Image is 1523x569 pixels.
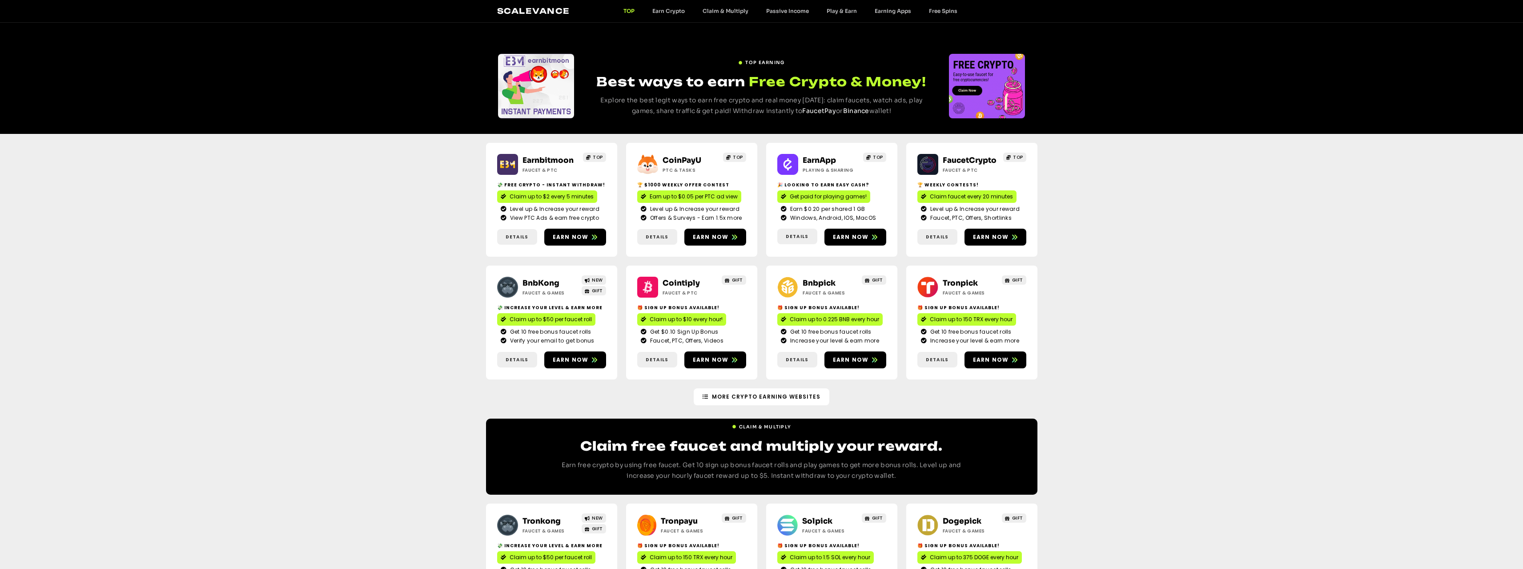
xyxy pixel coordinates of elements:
[1002,275,1026,285] a: GIFT
[920,8,966,14] a: Free Spins
[803,167,858,174] h2: Playing & Sharing
[582,275,606,285] a: NEW
[615,8,966,14] nav: Menu
[917,190,1017,203] a: Claim faucet every 20 minutes
[506,234,528,240] span: Details
[843,107,869,115] a: Binance
[788,214,876,222] span: Windows, Android, IOS, MacOS
[508,328,591,336] span: Get 10 free bonus faucet rolls
[663,167,718,174] h2: ptc & Tasks
[866,8,920,14] a: Earning Apps
[788,337,879,345] span: Increase your level & earn more
[648,337,723,345] span: Faucet, PTC, Offers, Videos
[790,315,879,323] span: Claim up to 0.225 BNB every hour
[777,182,886,188] h2: 🎉 Looking to Earn Easy Cash?
[943,528,998,534] h2: Faucet & Games
[949,54,1025,118] div: Slides
[684,351,746,368] a: Earn now
[522,517,561,526] a: Tronkong
[738,56,784,66] a: TOP EARNING
[643,8,694,14] a: Earn Crypto
[548,437,975,455] h2: Claim free faucet and multiply your reward.
[583,153,606,162] a: TOP
[928,337,1019,345] span: Increase your level & earn more
[722,513,746,523] a: GIFT
[548,460,975,481] p: Earn free crypto by using free faucet. Get 10 sign up bonus faucet rolls and play games to get mo...
[943,517,981,526] a: Dogepick
[733,154,743,161] span: TOP
[803,156,836,165] a: EarnApp
[712,393,820,401] span: More Crypto Earning Websites
[862,275,886,285] a: GIFT
[1002,513,1026,523] a: GIFT
[693,356,729,364] span: Earn now
[803,290,858,296] h2: Faucet & Games
[637,304,746,311] h2: 🎁 Sign up bonus available!
[497,542,606,549] h2: 💸 Increase your level & earn more
[592,525,603,532] span: GIFT
[928,328,1012,336] span: Get 10 free bonus faucet rolls
[943,156,997,165] a: FaucetCrypto
[508,205,599,213] span: Level up & Increase your reward
[732,277,743,283] span: GIFT
[650,553,732,561] span: Claim up to 150 TRX every hour
[964,229,1026,246] a: Earn now
[497,304,606,311] h2: 💸 Increase your level & earn more
[788,328,872,336] span: Get 10 free bonus faucet rolls
[833,356,869,364] span: Earn now
[637,313,726,326] a: Claim up to $10 every hour!
[522,528,578,534] h2: Faucet & Games
[1013,154,1023,161] span: TOP
[510,553,592,561] span: Claim up to $50 per faucet roll
[650,315,723,323] span: Claim up to $10 every hour!
[1012,515,1023,521] span: GIFT
[777,352,817,367] a: Details
[684,229,746,246] a: Earn now
[930,553,1018,561] span: Claim up to 375 DOGE every hour
[873,154,883,161] span: TOP
[663,290,718,296] h2: Faucet & PTC
[786,233,808,240] span: Details
[497,551,595,564] a: Claim up to $50 per faucet roll
[497,182,606,188] h2: 💸 Free crypto - Instant withdraw!
[973,356,1009,364] span: Earn now
[777,229,817,244] a: Details
[694,8,757,14] a: Claim & Multiply
[510,315,592,323] span: Claim up to $50 per faucet roll
[757,8,818,14] a: Passive Income
[648,214,742,222] span: Offers & Surveys - Earn 1.5x more
[637,551,736,564] a: Claim up to 150 TRX every hour
[615,8,643,14] a: TOP
[790,553,870,561] span: Claim up to 1.5 SOL every hour
[917,313,1016,326] a: Claim up to 150 TRX every hour
[786,356,808,363] span: Details
[943,167,998,174] h2: Faucet & PTC
[522,156,574,165] a: Earnbitmoon
[802,107,836,115] a: FaucetPay
[943,278,978,288] a: Tronpick
[777,542,886,549] h2: 🎁 Sign Up Bonus Available!
[637,352,677,367] a: Details
[694,388,829,405] a: More Crypto Earning Websites
[973,233,1009,241] span: Earn now
[522,290,578,296] h2: Faucet & Games
[582,524,606,533] a: GIFT
[592,277,603,283] span: NEW
[522,167,578,174] h2: Faucet & PTC
[833,233,869,241] span: Earn now
[553,233,589,241] span: Earn now
[637,229,677,245] a: Details
[824,229,886,246] a: Earn now
[930,193,1013,201] span: Claim faucet every 20 minutes
[732,420,792,430] a: Claim & Multiply
[522,278,559,288] a: BnbKong
[863,153,886,162] a: TOP
[788,205,865,213] span: Earn $0.20 per shared 1 GB
[544,351,606,368] a: Earn now
[663,156,701,165] a: CoinPayU
[650,193,738,201] span: Earn up to $0.05 per PTC ad view
[646,356,668,363] span: Details
[917,229,957,245] a: Details
[663,278,700,288] a: Cointiply
[646,234,668,240] span: Details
